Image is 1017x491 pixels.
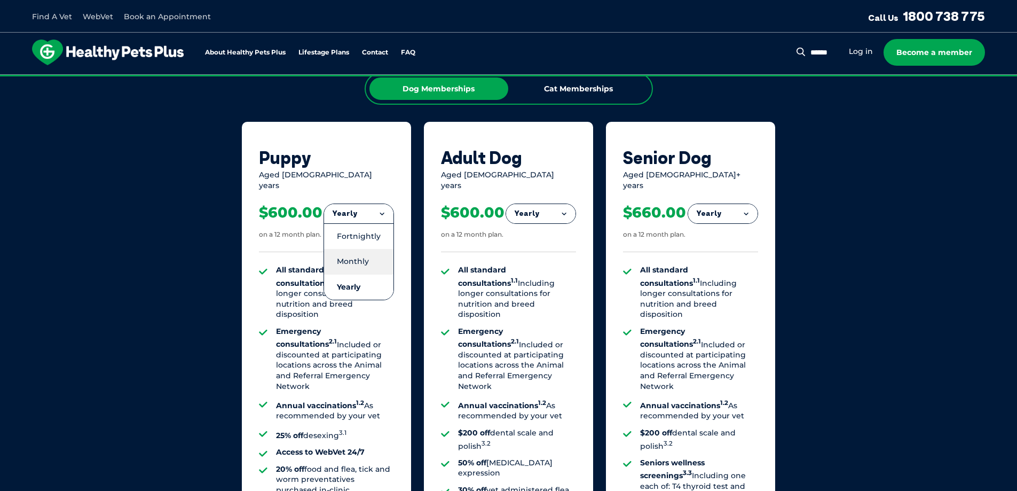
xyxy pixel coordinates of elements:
[640,265,700,287] strong: All standard consultations
[458,326,519,349] strong: Emergency consultations
[124,12,211,21] a: Book an Appointment
[329,338,337,346] sup: 2.1
[640,265,758,320] li: Including longer consultations for nutrition and breed disposition
[884,39,985,66] a: Become a member
[683,469,692,477] sup: 3.3
[362,49,388,56] a: Contact
[369,77,508,100] div: Dog Memberships
[868,12,898,23] span: Call Us
[309,75,708,84] span: Proactive, preventative wellness program designed to keep your pet healthier and happier for longer
[794,46,808,57] button: Search
[259,147,394,168] div: Puppy
[205,49,286,56] a: About Healthy Pets Plus
[640,326,701,349] strong: Emergency consultations
[458,398,576,422] li: As recommended by your vet
[693,277,700,284] sup: 1.1
[458,458,576,479] li: [MEDICAL_DATA] expression
[458,265,518,287] strong: All standard consultations
[356,399,364,407] sup: 1.2
[640,401,728,410] strong: Annual vaccinations
[868,8,985,24] a: Call Us1800 738 775
[458,401,546,410] strong: Annual vaccinations
[259,230,321,239] div: on a 12 month plan.
[623,204,686,222] div: $660.00
[458,458,486,467] strong: 50% off
[458,265,576,320] li: Including longer consultations for nutrition and breed disposition
[259,204,322,222] div: $600.00
[276,447,365,457] strong: Access to WebVet 24/7
[339,429,346,437] sup: 3.1
[324,223,393,249] li: Fortnightly
[623,147,758,168] div: Senior Dog
[720,399,728,407] sup: 1.2
[441,204,504,222] div: $600.00
[324,204,393,223] button: Yearly
[83,12,113,21] a: WebVet
[623,170,758,191] div: Aged [DEMOGRAPHIC_DATA]+ years
[458,326,576,392] li: Included or discounted at participating locations across the Animal and Referral Emergency Network
[640,398,758,422] li: As recommended by your vet
[32,40,184,65] img: hpp-logo
[276,265,394,320] li: Including longer consultations for nutrition and breed disposition
[538,399,546,407] sup: 1.2
[506,204,575,223] button: Yearly
[259,170,394,191] div: Aged [DEMOGRAPHIC_DATA] years
[276,326,394,392] li: Included or discounted at participating locations across the Animal and Referral Emergency Network
[664,440,673,447] sup: 3.2
[693,338,701,346] sup: 2.1
[458,428,490,438] strong: $200 off
[441,147,576,168] div: Adult Dog
[324,275,393,300] li: Yearly
[32,12,72,21] a: Find A Vet
[640,428,758,451] li: dental scale and polish
[511,277,518,284] sup: 1.1
[441,170,576,191] div: Aged [DEMOGRAPHIC_DATA] years
[511,338,519,346] sup: 2.1
[640,428,672,438] strong: $200 off
[276,464,304,474] strong: 20% off
[688,204,758,223] button: Yearly
[276,431,303,440] strong: 25% off
[482,440,491,447] sup: 3.2
[458,428,576,451] li: dental scale and polish
[640,326,758,392] li: Included or discounted at participating locations across the Animal and Referral Emergency Network
[640,458,705,480] strong: Seniors wellness screenings
[324,249,393,274] li: Monthly
[276,398,394,422] li: As recommended by your vet
[276,401,364,410] strong: Annual vaccinations
[401,49,415,56] a: FAQ
[276,326,337,349] strong: Emergency consultations
[276,265,336,287] strong: All standard consultations
[509,77,648,100] div: Cat Memberships
[623,230,685,239] div: on a 12 month plan.
[849,46,873,57] a: Log in
[298,49,349,56] a: Lifestage Plans
[276,428,394,441] li: desexing
[441,230,503,239] div: on a 12 month plan.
